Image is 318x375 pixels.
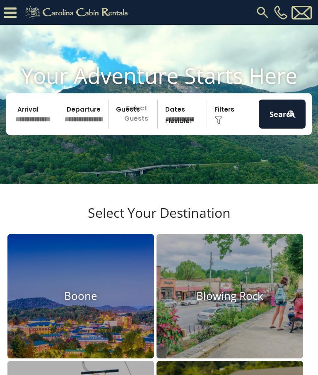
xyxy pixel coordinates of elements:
[214,116,223,124] img: filter--v1.png
[21,4,135,21] img: Khaki-logo.png
[7,234,154,358] a: Boone
[7,290,154,303] h4: Boone
[259,100,306,129] button: Search
[6,205,312,234] h3: Select Your Destination
[6,63,312,88] h1: Your Adventure Starts Here
[111,100,157,129] p: Select Guests
[272,5,289,19] a: [PHONE_NUMBER]
[157,234,303,358] a: Blowing Rock
[287,109,297,119] img: search-regular-white.png
[157,290,303,303] h4: Blowing Rock
[255,5,270,20] img: search-regular.svg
